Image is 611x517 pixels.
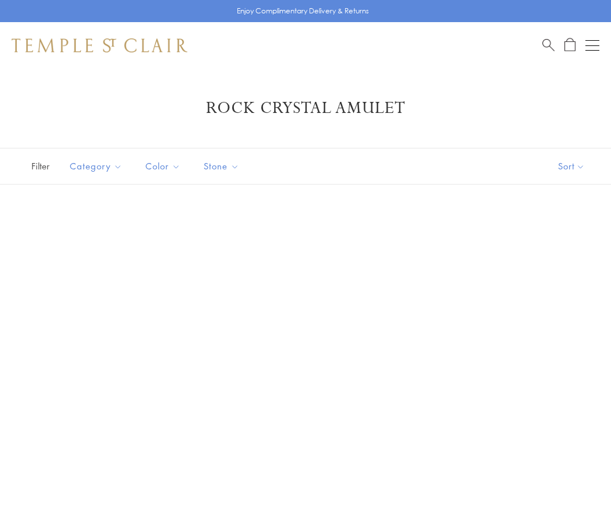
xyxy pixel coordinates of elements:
[532,148,611,184] button: Show sort by
[140,159,189,173] span: Color
[195,153,248,179] button: Stone
[29,98,582,119] h1: Rock Crystal Amulet
[585,38,599,52] button: Open navigation
[237,5,369,17] p: Enjoy Complimentary Delivery & Returns
[137,153,189,179] button: Color
[61,153,131,179] button: Category
[542,38,555,52] a: Search
[564,38,576,52] a: Open Shopping Bag
[64,159,131,173] span: Category
[12,38,187,52] img: Temple St. Clair
[198,159,248,173] span: Stone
